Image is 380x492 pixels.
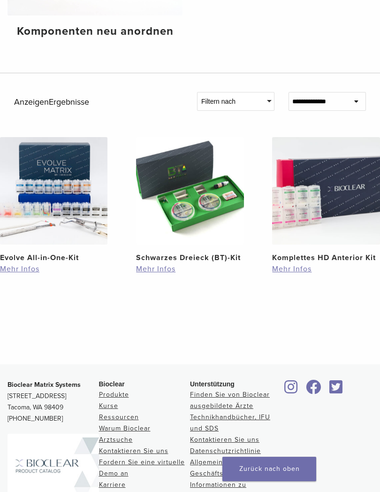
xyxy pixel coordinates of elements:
[190,458,267,477] a: Allgemeine Geschäftsbedingungen
[272,137,380,263] a: Komplettes HD Anterior KitKomplettes HD Anterior Kit
[272,264,312,274] font: Mehr Infos
[136,264,175,274] font: Mehr Infos
[327,385,346,395] a: Bioclear
[239,465,300,473] font: Zurück nach oben
[99,481,126,489] a: Karriere
[99,413,139,421] a: Ressourcen
[190,447,261,455] a: Datenschutzrichtlinie
[99,391,129,399] a: Produkte
[99,402,118,410] a: Kurse
[281,385,301,395] a: Bioclear
[17,24,174,38] font: Komponenten neu anordnen
[8,392,66,400] font: [STREET_ADDRESS]
[190,380,235,388] font: Unterstützung
[136,137,243,245] img: Schwarzes Dreieck (BT)-Kit
[99,447,168,455] a: Kontaktieren Sie uns
[8,403,63,411] font: Tacoma, WA 98409
[49,97,89,107] font: Ergebnisse
[272,253,376,262] font: Komplettes HD Anterior Kit
[201,98,236,105] font: Filtern nach
[136,137,243,263] a: Schwarzes Dreieck (BT)-KitSchwarzes Dreieck (BT)-Kit
[272,137,380,245] img: Komplettes HD Anterior Kit
[8,381,81,389] font: Bioclear Matrix Systems
[303,385,325,395] a: Bioclear
[190,413,270,432] a: Technikhandbücher, IFU und SDS
[136,253,241,262] font: Schwarzes Dreieck (BT)-Kit
[190,391,270,410] a: Finden Sie von Bioclear ausgebildete Ärzte
[272,263,380,275] a: Mehr Infos
[136,263,243,275] a: Mehr Infos
[190,436,259,444] a: Kontaktieren Sie uns
[222,457,316,481] a: Zurück nach oben
[99,380,125,388] font: Bioclear
[8,415,63,423] font: [PHONE_NUMBER]
[14,97,49,107] font: Anzeigen
[99,424,151,432] a: Warum Bioclear
[99,436,133,444] a: Arztsuche
[99,458,185,477] a: Fordern Sie eine virtuelle Demo an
